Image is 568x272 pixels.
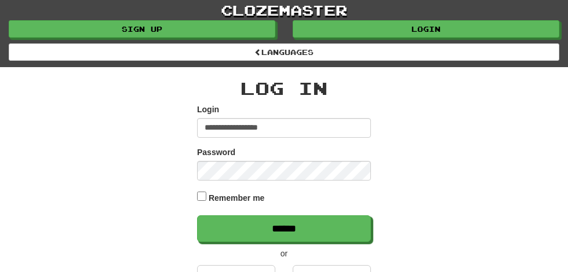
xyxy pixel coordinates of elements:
label: Remember me [209,192,265,204]
a: Login [293,20,559,38]
label: Login [197,104,219,115]
label: Password [197,146,235,158]
p: or [197,248,371,259]
a: Sign up [9,20,275,38]
h2: Log In [197,79,371,98]
a: Languages [9,43,559,61]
